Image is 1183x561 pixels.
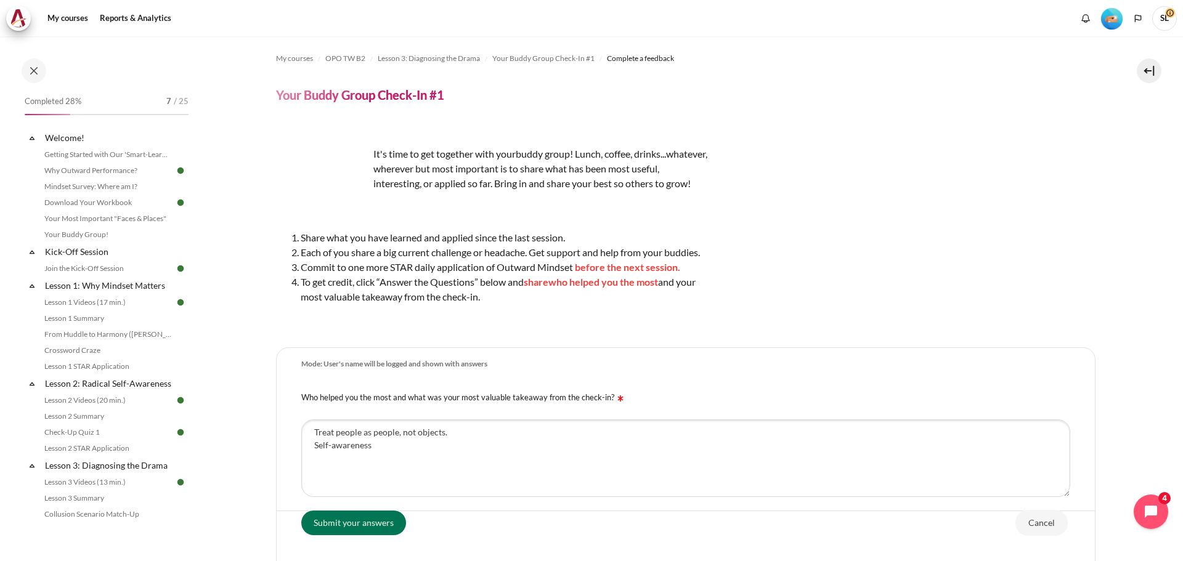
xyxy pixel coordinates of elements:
[301,275,707,304] li: To get credit, click “Answer the Questions” below and and your most valuable takeaway from the ch...
[25,114,70,115] div: 28%
[325,51,365,66] a: OPO TW B2
[96,6,176,31] a: Reports & Analytics
[41,507,175,522] a: Collusion Scenario Match-Up
[1129,9,1147,28] button: Languages
[301,359,487,369] div: Mode: User's name will be logged and shown with answers
[26,377,38,390] span: Collapse
[301,246,700,258] span: Each of you share a big current challenge or headache. Get support and help from your buddies.
[41,491,175,506] a: Lesson 3 Summary
[43,277,175,294] a: Lesson 1: Why Mindset Matters
[575,261,678,273] span: before the next session
[325,53,365,64] span: OPO TW B2
[276,51,313,66] a: My courses
[26,459,38,472] span: Collapse
[41,261,175,276] a: Join the Kick-Off Session
[175,197,186,208] img: Done
[548,276,658,288] span: who helped you the most
[6,6,37,31] a: Architeck Architeck
[41,393,175,408] a: Lesson 2 Videos (20 min.)
[492,51,595,66] a: Your Buddy Group Check-In #1
[41,227,175,242] a: Your Buddy Group!
[41,359,175,374] a: Lesson 1 STAR Application
[26,132,38,144] span: Collapse
[41,409,175,424] a: Lesson 2 Summary
[43,375,175,392] a: Lesson 2: Radical Self-Awareness
[301,260,707,275] li: Commit to one more STAR daily application of Outward Mindset
[43,243,175,260] a: Kick-Off Session
[175,477,186,488] img: Done
[26,280,38,292] span: Collapse
[175,165,186,176] img: Done
[43,6,92,31] a: My courses
[43,457,175,474] a: Lesson 3: Diagnosing the Drama
[276,147,707,191] p: buddy group! Lunch, coffee, drinks...whatever, wherever but most important is to share what has b...
[524,276,548,288] span: share
[41,523,175,538] a: Lesson 3 STAR Application
[607,53,674,64] span: Complete a feedback
[41,211,175,226] a: Your Most Important "Faces & Places"
[1152,6,1177,31] span: SL
[174,95,189,108] span: / 25
[41,147,175,162] a: Getting Started with Our 'Smart-Learning' Platform
[41,327,175,342] a: From Huddle to Harmony ([PERSON_NAME]'s Story)
[25,95,81,108] span: Completed 28%
[373,148,516,159] span: It's time to get together with your
[301,392,627,402] label: Who helped you the most and what was your most valuable takeaway from the check-in?
[43,129,175,146] a: Welcome!
[301,230,707,245] li: Share what you have learned and applied since the last session.
[276,87,444,103] h4: Your Buddy Group Check-In #1
[1101,7,1123,30] div: Level #2
[175,395,186,406] img: Done
[276,127,368,219] img: dfr
[1101,8,1123,30] img: Level #2
[1015,509,1068,535] input: Cancel
[175,263,186,274] img: Done
[492,53,595,64] span: Your Buddy Group Check-In #1
[175,427,186,438] img: Done
[378,53,480,64] span: Lesson 3: Diagnosing the Drama
[175,297,186,308] img: Done
[678,261,680,273] span: .
[41,163,175,178] a: Why Outward Performance?
[1096,7,1128,30] a: Level #2
[276,49,1096,68] nav: Navigation bar
[41,425,175,440] a: Check-Up Quiz 1
[1152,6,1177,31] a: User menu
[1076,9,1095,28] div: Show notification window with no new notifications
[26,246,38,258] span: Collapse
[301,510,406,535] input: Submit your answers
[614,392,627,405] img: Required field
[276,53,313,64] span: My courses
[41,441,175,456] a: Lesson 2 STAR Application
[166,95,171,108] span: 7
[378,51,480,66] a: Lesson 3: Diagnosing the Drama
[41,343,175,358] a: Crossword Craze
[41,295,175,310] a: Lesson 1 Videos (17 min.)
[10,9,27,28] img: Architeck
[41,311,175,326] a: Lesson 1 Summary
[41,179,175,194] a: Mindset Survey: Where am I?
[41,195,175,210] a: Download Your Workbook
[41,475,175,490] a: Lesson 3 Videos (13 min.)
